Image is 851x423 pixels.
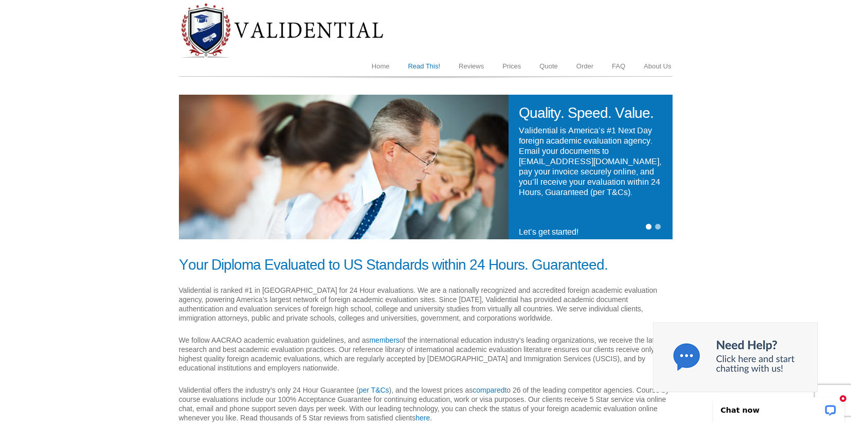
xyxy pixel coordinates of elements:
[473,386,504,394] a: compared
[635,57,680,76] a: About Us
[519,105,662,121] h1: Quality. Speed. Value.
[519,223,662,237] h4: Let’s get started!
[179,2,385,59] img: Diploma Evaluation Service
[179,336,673,373] p: We follow AACRAO academic evaluation guidelines, and as of the international education industry’s...
[603,57,635,76] a: FAQ
[179,286,673,323] p: Validential is ranked #1 in [GEOGRAPHIC_DATA] for 24 Hour evaluations. We are a nationally recogn...
[359,386,389,394] a: per T&Cs
[179,257,673,273] h1: Your Diploma Evaluated to US Standards within 24 Hours. Guaranteed.
[655,224,662,231] a: 2
[707,391,851,423] iframe: LiveChat chat widget
[653,323,818,392] img: Chat now
[567,57,603,76] a: Order
[646,224,653,231] a: 1
[519,121,662,198] h4: Validential is America’s #1 Next Day foreign academic evaluation agency. Email your documents to ...
[179,95,509,239] img: Validential
[449,57,493,76] a: Reviews
[530,57,567,76] a: Quote
[179,385,673,422] p: Validential offers the industry’s only 24 Hour Guarantee ( ), and the lowest prices as to 26 of t...
[363,57,399,76] a: Home
[493,57,530,76] a: Prices
[369,336,399,344] a: members
[399,57,449,76] a: Read This!
[415,414,430,422] a: here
